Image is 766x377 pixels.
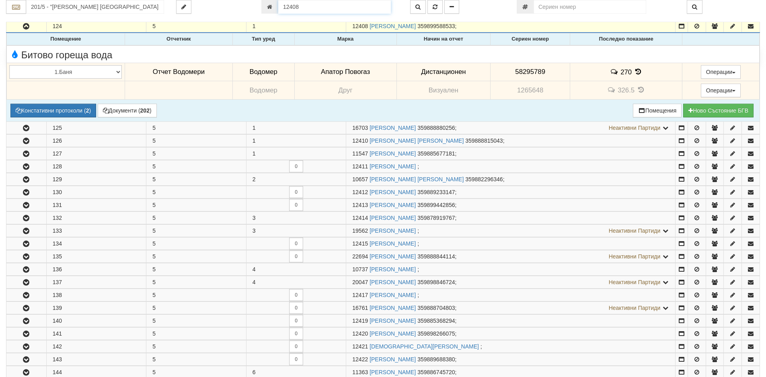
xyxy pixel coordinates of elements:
[46,186,146,199] td: 130
[253,266,256,273] span: 4
[396,81,491,100] td: Визуален
[570,33,682,45] th: Последно показание
[46,148,146,160] td: 127
[346,122,676,134] td: ;
[701,65,741,79] button: Операции
[46,135,146,147] td: 126
[46,212,146,224] td: 132
[417,318,455,324] span: 359885368294
[352,202,368,208] span: Партида №
[352,292,368,298] span: Партида №
[46,160,146,173] td: 128
[352,189,368,195] span: Партида №
[146,186,246,199] td: 5
[294,33,396,45] th: Марка
[46,340,146,353] td: 142
[609,227,661,234] span: Неактивни Партиди
[146,328,246,340] td: 5
[253,137,256,144] span: 1
[146,173,246,186] td: 5
[609,305,661,311] span: Неактивни Партиди
[609,279,661,285] span: Неактивни Партиди
[46,122,146,134] td: 125
[253,279,256,285] span: 4
[352,253,368,260] span: Партида №
[370,305,416,311] a: [PERSON_NAME]
[46,225,146,237] td: 133
[146,289,246,301] td: 5
[370,176,464,182] a: [PERSON_NAME] [PERSON_NAME]
[346,212,676,224] td: ;
[253,176,256,182] span: 2
[146,122,246,134] td: 5
[146,263,246,276] td: 5
[417,356,455,363] span: 359889688380
[683,104,754,117] button: Новo Състояние БГВ
[370,240,416,247] a: [PERSON_NAME]
[370,125,416,131] a: [PERSON_NAME]
[46,315,146,327] td: 140
[491,33,570,45] th: Сериен номер
[46,263,146,276] td: 136
[417,23,455,29] span: 359899588533
[140,107,150,114] b: 202
[352,163,368,170] span: Партида №
[417,369,455,375] span: 359886745720
[352,343,368,350] span: Партида №
[346,328,676,340] td: ;
[46,173,146,186] td: 129
[352,227,368,234] span: Партида №
[352,356,368,363] span: Партида №
[346,238,676,250] td: ;
[370,189,416,195] a: [PERSON_NAME]
[346,135,676,147] td: ;
[146,160,246,173] td: 5
[46,250,146,263] td: 135
[417,330,455,337] span: 359898266075
[370,369,416,375] a: [PERSON_NAME]
[370,215,416,221] a: [PERSON_NAME]
[618,86,635,94] span: 326.5
[417,279,455,285] span: 359898846724
[417,150,455,157] span: 359885677181
[491,81,570,100] td: 1265648
[46,276,146,289] td: 137
[346,199,676,211] td: ;
[346,148,676,160] td: ;
[232,63,294,81] td: Водомер
[146,276,246,289] td: 5
[465,176,503,182] span: 359882296346
[607,86,618,94] span: История на забележките
[417,202,455,208] span: 359899442856
[7,33,125,45] th: Помещение
[86,107,89,114] b: 2
[352,137,368,144] span: Партида №
[346,186,676,199] td: ;
[253,215,256,221] span: 3
[701,84,741,97] button: Операции
[46,353,146,366] td: 143
[253,150,256,157] span: 1
[46,20,146,33] td: 124
[352,23,368,29] span: Партида №
[146,250,246,263] td: 5
[370,150,416,157] a: [PERSON_NAME]
[346,263,676,276] td: ;
[396,33,491,45] th: Начин на отчет
[346,173,676,186] td: ;
[610,68,620,76] span: История на забележките
[352,305,368,311] span: Партида №
[346,20,676,33] td: ;
[465,137,503,144] span: 359888815043
[609,125,661,131] span: Неактивни Партиди
[370,137,464,144] a: [PERSON_NAME] [PERSON_NAME]
[352,279,368,285] span: Партида №
[352,215,368,221] span: Партида №
[346,340,676,353] td: ;
[146,238,246,250] td: 5
[417,253,455,260] span: 359888844114
[417,305,455,311] span: 359888704803
[146,199,246,211] td: 5
[370,227,416,234] a: [PERSON_NAME]
[352,125,368,131] span: Партида №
